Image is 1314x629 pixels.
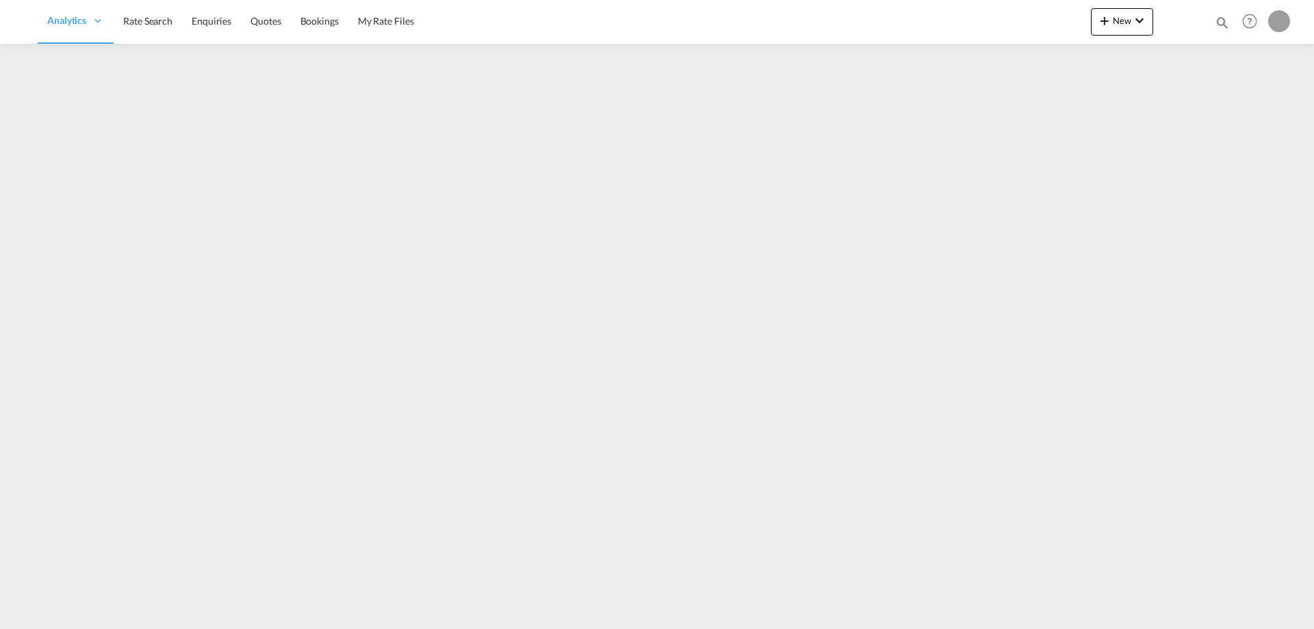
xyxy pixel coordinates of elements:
span: New [1096,15,1148,26]
md-icon: icon-chevron-down [1131,12,1148,29]
span: Quotes [250,15,281,27]
button: icon-plus 400-fgNewicon-chevron-down [1091,8,1153,36]
span: Rate Search [123,15,172,27]
span: My Rate Files [358,15,414,27]
span: Analytics [47,14,86,27]
div: Help [1238,10,1268,34]
md-icon: icon-magnify [1215,15,1230,30]
span: Help [1238,10,1261,33]
div: icon-magnify [1215,15,1230,36]
span: Enquiries [192,15,231,27]
span: Bookings [300,15,339,27]
md-icon: icon-plus 400-fg [1096,12,1113,29]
